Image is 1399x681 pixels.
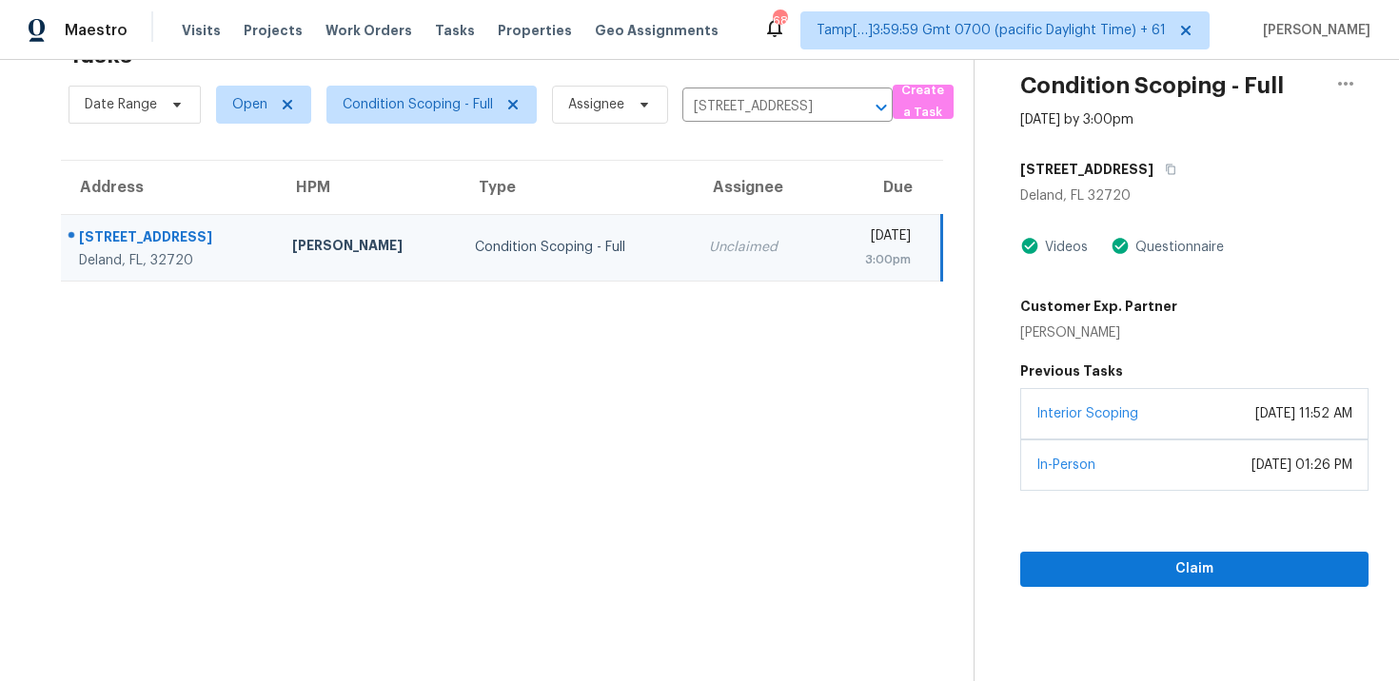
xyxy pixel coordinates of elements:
[822,161,941,214] th: Due
[79,251,262,270] div: Deland, FL, 32720
[182,21,221,40] span: Visits
[1020,160,1153,179] h5: [STREET_ADDRESS]
[1020,323,1177,342] div: [PERSON_NAME]
[1036,407,1138,420] a: Interior Scoping
[435,24,475,37] span: Tasks
[837,226,911,250] div: [DATE]
[1130,238,1224,257] div: Questionnaire
[325,21,412,40] span: Work Orders
[837,250,911,269] div: 3:00pm
[1251,456,1352,475] div: [DATE] 01:26 PM
[893,85,954,119] button: Create a Task
[595,21,719,40] span: Geo Assignments
[1255,21,1370,40] span: [PERSON_NAME]
[1020,297,1177,316] h5: Customer Exp. Partner
[475,238,679,257] div: Condition Scoping - Full
[1255,404,1352,423] div: [DATE] 11:52 AM
[868,94,895,121] button: Open
[79,227,262,251] div: [STREET_ADDRESS]
[568,95,624,114] span: Assignee
[1020,76,1284,95] h2: Condition Scoping - Full
[1035,557,1353,581] span: Claim
[773,11,786,30] div: 689
[460,161,694,214] th: Type
[1020,236,1039,256] img: Artifact Present Icon
[69,46,132,65] h2: Tasks
[343,95,493,114] span: Condition Scoping - Full
[277,161,460,214] th: HPM
[709,238,807,257] div: Unclaimed
[85,95,157,114] span: Date Range
[498,21,572,40] span: Properties
[1039,238,1088,257] div: Videos
[244,21,303,40] span: Projects
[292,236,444,260] div: [PERSON_NAME]
[694,161,822,214] th: Assignee
[682,92,839,122] input: Search by address
[902,80,944,124] span: Create a Task
[1020,361,1369,380] h5: Previous Tasks
[1036,458,1095,472] a: In-Person
[61,161,277,214] th: Address
[817,21,1166,40] span: Tamp[…]3:59:59 Gmt 0700 (pacific Daylight Time) + 61
[232,95,267,114] span: Open
[1153,152,1179,186] button: Copy Address
[1020,110,1133,129] div: [DATE] by 3:00pm
[1020,186,1369,205] div: Deland, FL 32720
[65,21,128,40] span: Maestro
[1020,552,1369,587] button: Claim
[1111,236,1130,256] img: Artifact Present Icon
